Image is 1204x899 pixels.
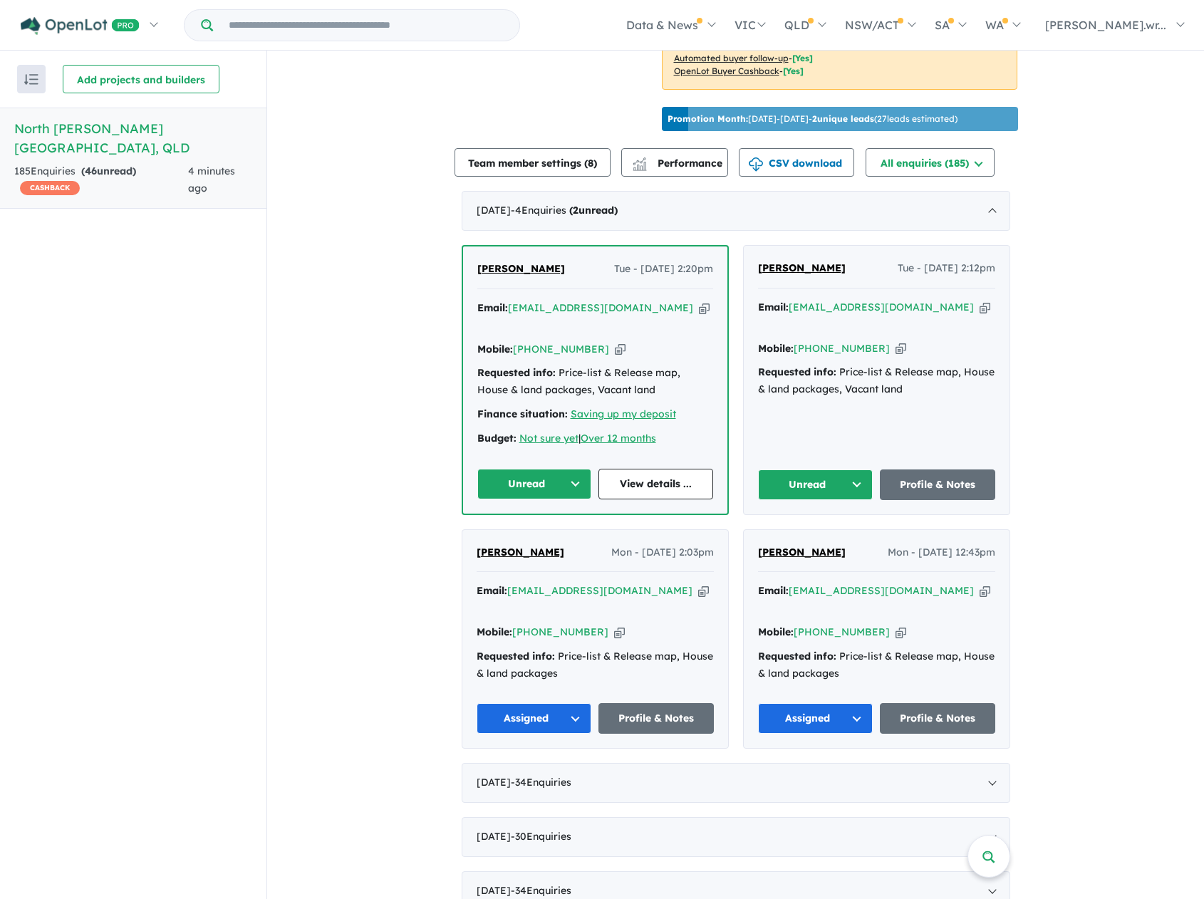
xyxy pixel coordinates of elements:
span: 4 minutes ago [188,165,235,194]
div: Price-list & Release map, House & land packages [477,648,714,682]
a: [PERSON_NAME] [477,544,564,561]
a: [EMAIL_ADDRESS][DOMAIN_NAME] [789,301,974,313]
div: | [477,430,713,447]
strong: Requested info: [477,650,555,662]
button: All enquiries (185) [866,148,995,177]
a: [PHONE_NUMBER] [512,625,608,638]
button: Copy [896,625,906,640]
a: Profile & Notes [598,703,714,734]
a: Not sure yet [519,432,578,445]
div: Price-list & Release map, House & land packages [758,648,995,682]
button: Copy [896,341,906,356]
span: [PERSON_NAME] [477,546,564,558]
strong: Email: [758,301,789,313]
button: Copy [980,300,990,315]
div: Price-list & Release map, House & land packages, Vacant land [758,364,995,398]
div: [DATE] [462,763,1010,803]
a: [PHONE_NUMBER] [794,342,890,355]
span: - 30 Enquir ies [511,830,571,843]
img: download icon [749,157,763,172]
u: Automated buyer follow-up [674,53,789,63]
a: View details ... [598,469,713,499]
button: Performance [621,148,728,177]
div: 185 Enquir ies [14,163,188,197]
button: Copy [698,583,709,598]
span: [PERSON_NAME] [758,546,846,558]
strong: Requested info: [758,650,836,662]
a: [PHONE_NUMBER] [794,625,890,638]
button: Unread [758,469,873,500]
button: Copy [615,342,626,357]
a: [EMAIL_ADDRESS][DOMAIN_NAME] [789,584,974,597]
button: Team member settings (8) [455,148,611,177]
a: Over 12 months [581,432,656,445]
span: [Yes] [792,53,813,63]
div: Price-list & Release map, House & land packages, Vacant land [477,365,713,399]
span: - 4 Enquir ies [511,204,618,217]
div: [DATE] [462,817,1010,857]
span: [PERSON_NAME] [758,261,846,274]
a: Profile & Notes [880,703,995,734]
span: [Yes] [783,66,804,76]
strong: Email: [477,584,507,597]
img: sort.svg [24,74,38,85]
img: line-chart.svg [633,157,645,165]
strong: Email: [477,301,508,314]
span: Tue - [DATE] 2:20pm [614,261,713,278]
strong: Email: [758,584,789,597]
a: [PHONE_NUMBER] [513,343,609,355]
strong: Mobile: [477,625,512,638]
a: [PERSON_NAME] [758,260,846,277]
a: [PERSON_NAME] [477,261,565,278]
button: Assigned [477,703,592,734]
span: CASHBACK [20,181,80,195]
button: CSV download [739,148,854,177]
img: bar-chart.svg [633,162,647,171]
a: [EMAIL_ADDRESS][DOMAIN_NAME] [508,301,693,314]
strong: ( unread) [81,165,136,177]
img: Openlot PRO Logo White [21,17,140,35]
strong: Mobile: [758,342,794,355]
span: [PERSON_NAME].wr... [1045,18,1166,32]
button: Copy [980,583,990,598]
strong: Requested info: [477,366,556,379]
span: 2 [573,204,578,217]
span: 8 [588,157,593,170]
strong: Budget: [477,432,517,445]
strong: Mobile: [477,343,513,355]
button: Copy [614,625,625,640]
a: [PERSON_NAME] [758,544,846,561]
button: Assigned [758,703,873,734]
a: [EMAIL_ADDRESS][DOMAIN_NAME] [507,584,692,597]
div: [DATE] [462,191,1010,231]
button: Unread [477,469,592,499]
strong: Finance situation: [477,407,568,420]
span: Mon - [DATE] 12:43pm [888,544,995,561]
u: OpenLot Buyer Cashback [674,66,779,76]
strong: Requested info: [758,365,836,378]
strong: ( unread) [569,204,618,217]
b: 2 unique leads [812,113,874,124]
span: 46 [85,165,97,177]
input: Try estate name, suburb, builder or developer [216,10,517,41]
span: Tue - [DATE] 2:12pm [898,260,995,277]
span: - 34 Enquir ies [511,776,571,789]
span: Performance [635,157,722,170]
a: Saving up my deposit [571,407,676,420]
a: Profile & Notes [880,469,995,500]
span: [PERSON_NAME] [477,262,565,275]
strong: Mobile: [758,625,794,638]
button: Copy [699,301,710,316]
h5: North [PERSON_NAME][GEOGRAPHIC_DATA] , QLD [14,119,252,157]
b: Promotion Month: [668,113,748,124]
p: [DATE] - [DATE] - ( 27 leads estimated) [668,113,958,125]
span: - 34 Enquir ies [511,884,571,897]
button: Add projects and builders [63,65,219,93]
span: Mon - [DATE] 2:03pm [611,544,714,561]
